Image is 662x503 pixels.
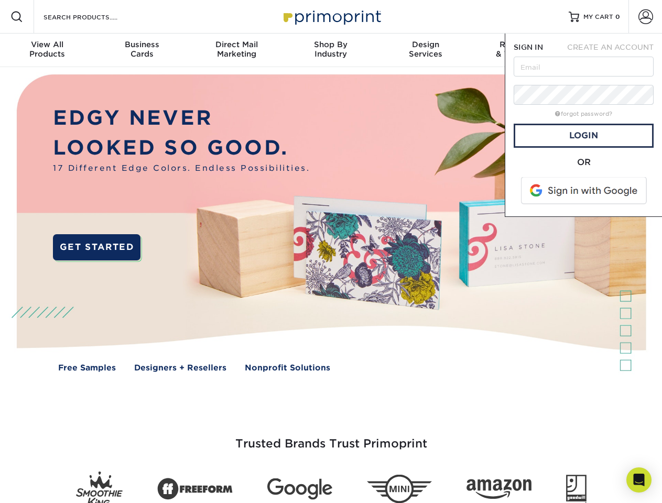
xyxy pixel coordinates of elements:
span: 17 Different Edge Colors. Endless Possibilities. [53,162,310,174]
a: Free Samples [58,362,116,374]
span: Shop By [284,40,378,49]
h3: Trusted Brands Trust Primoprint [25,412,638,463]
div: Cards [94,40,189,59]
a: Nonprofit Solutions [245,362,330,374]
span: 0 [615,13,620,20]
a: DesignServices [378,34,473,67]
p: LOOKED SO GOOD. [53,133,310,163]
span: MY CART [583,13,613,21]
div: Open Intercom Messenger [626,467,652,493]
img: Google [267,478,332,500]
img: Amazon [466,479,531,499]
span: Resources [473,40,567,49]
a: BusinessCards [94,34,189,67]
a: Direct MailMarketing [189,34,284,67]
a: Shop ByIndustry [284,34,378,67]
img: Primoprint [279,5,384,28]
div: & Templates [473,40,567,59]
div: OR [514,156,654,169]
div: Industry [284,40,378,59]
a: Login [514,124,654,148]
a: Designers + Resellers [134,362,226,374]
input: Email [514,57,654,76]
span: Design [378,40,473,49]
div: Services [378,40,473,59]
span: Direct Mail [189,40,284,49]
span: Business [94,40,189,49]
div: Marketing [189,40,284,59]
a: forgot password? [555,111,612,117]
span: CREATE AN ACCOUNT [567,43,654,51]
a: Resources& Templates [473,34,567,67]
span: SIGN IN [514,43,543,51]
input: SEARCH PRODUCTS..... [42,10,145,23]
p: EDGY NEVER [53,103,310,133]
img: Goodwill [566,475,587,503]
a: GET STARTED [53,234,140,260]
